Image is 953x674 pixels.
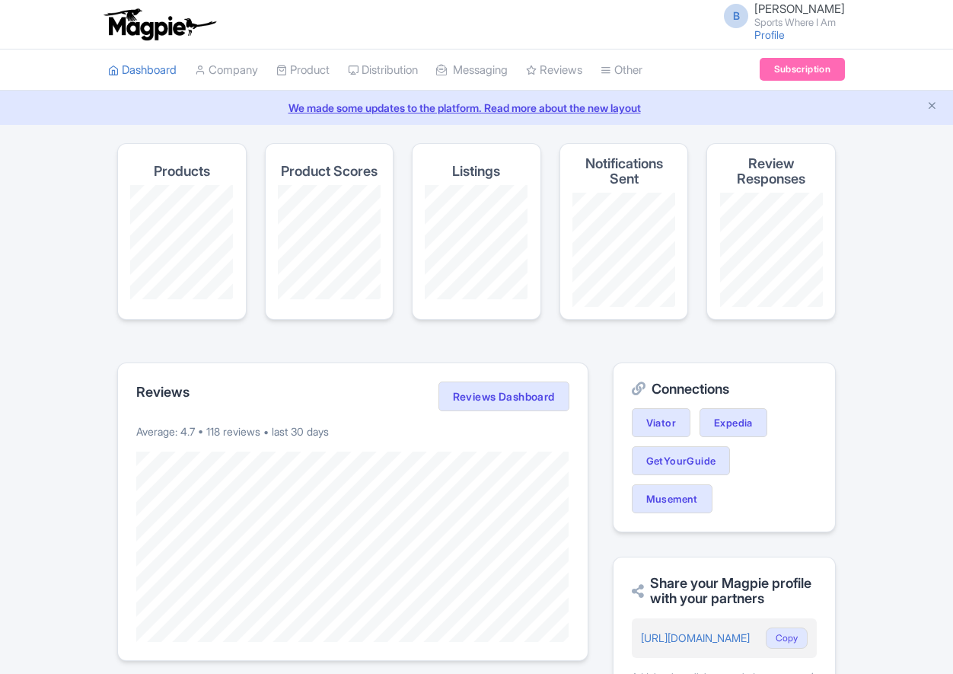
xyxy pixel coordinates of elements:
h2: Reviews [136,385,190,400]
a: Product [276,50,330,91]
small: Sports Where I Am [754,18,845,27]
a: Other [601,50,642,91]
a: Reviews [526,50,582,91]
a: Viator [632,408,690,437]
a: We made some updates to the platform. Read more about the new layout [9,100,944,116]
h4: Listings [452,164,500,179]
button: Close announcement [926,98,938,116]
a: Subscription [760,58,845,81]
a: Distribution [348,50,418,91]
h4: Review Responses [719,156,823,187]
button: Copy [766,628,808,649]
p: Average: 4.7 • 118 reviews • last 30 days [136,423,569,439]
a: Company [195,50,258,91]
a: Musement [632,484,712,513]
h4: Products [154,164,210,179]
h4: Product Scores [281,164,378,179]
h4: Notifications Sent [572,156,676,187]
a: Profile [754,28,785,41]
a: B [PERSON_NAME] Sports Where I Am [715,3,845,27]
a: GetYourGuide [632,446,731,475]
span: [PERSON_NAME] [754,2,845,16]
a: Expedia [700,408,767,437]
a: Reviews Dashboard [438,382,569,412]
h2: Share your Magpie profile with your partners [632,576,817,606]
span: B [724,4,748,28]
a: Messaging [436,50,508,91]
a: [URL][DOMAIN_NAME] [641,631,750,644]
a: Dashboard [108,50,177,91]
img: logo-ab69f6fb50320c5b225c76a69d11143b.png [100,8,218,41]
h2: Connections [632,382,817,397]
